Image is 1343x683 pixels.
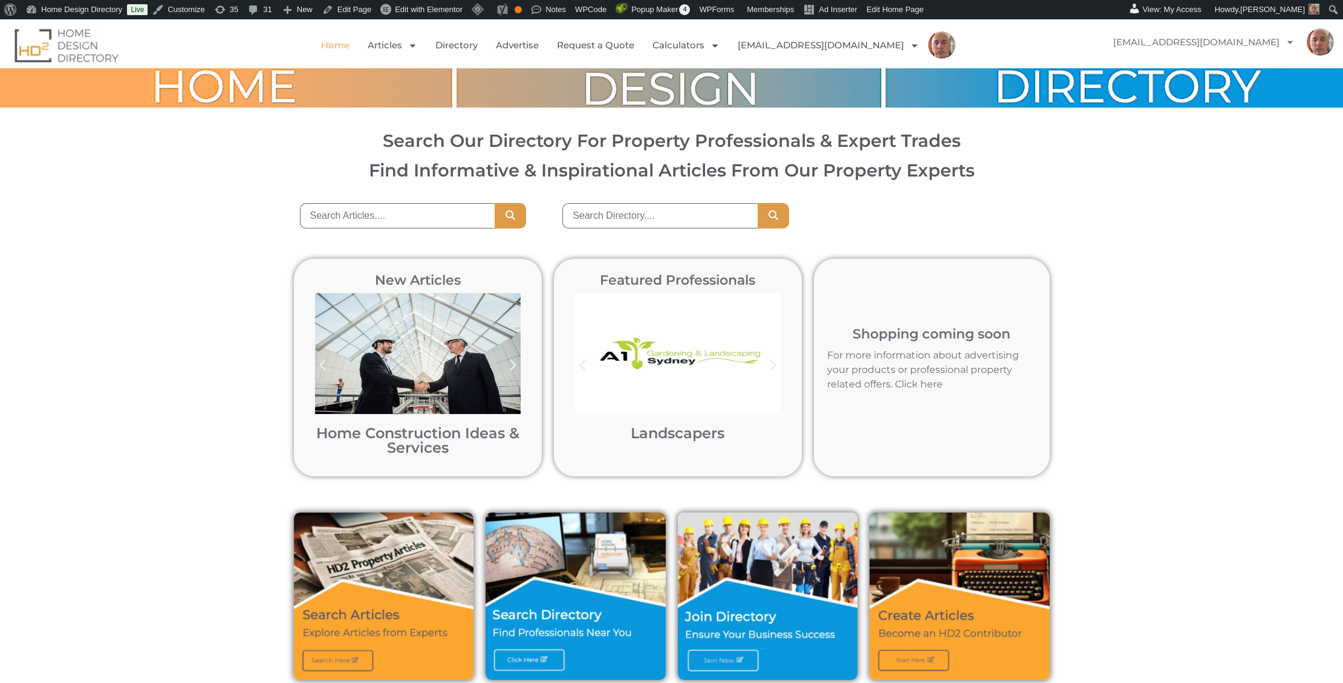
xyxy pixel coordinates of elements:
[1101,28,1307,56] a: [EMAIL_ADDRESS][DOMAIN_NAME]
[758,203,789,228] button: Search
[309,274,527,287] h2: New Articles
[1307,28,1334,56] img: Mark Czernkowski
[499,352,527,379] div: Next slide
[395,5,463,14] span: Edit with Elementor
[679,4,690,15] span: 4
[515,6,522,13] div: OK
[496,31,539,59] a: Advertise
[1240,5,1305,14] span: [PERSON_NAME]
[928,31,955,59] img: Mark Czernkowski
[557,31,634,59] a: Request a Quote
[759,352,787,379] div: Next slide
[738,31,919,59] a: [EMAIL_ADDRESS][DOMAIN_NAME]
[300,203,495,228] input: Search Articles....
[25,161,1318,179] h3: Find Informative & Inspirational Articles From Our Property Experts
[25,132,1318,149] h2: Search Our Directory For Property Professionals & Expert Trades
[569,352,596,379] div: Previous slide
[652,31,720,59] a: Calculators
[435,31,478,59] a: Directory
[569,274,787,287] h2: Featured Professionals
[562,203,758,228] input: Search Directory....
[309,352,336,379] div: Previous slide
[272,31,1004,59] nav: Menu
[1101,28,1334,56] nav: Menu
[631,424,724,442] a: Landscapers
[368,31,417,59] a: Articles
[569,287,787,461] div: 11 / 12
[309,287,527,461] div: 12 / 12
[127,4,148,15] a: Live
[316,424,519,456] a: Home Construction Ideas & Services
[495,203,526,228] button: Search
[321,31,350,59] a: Home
